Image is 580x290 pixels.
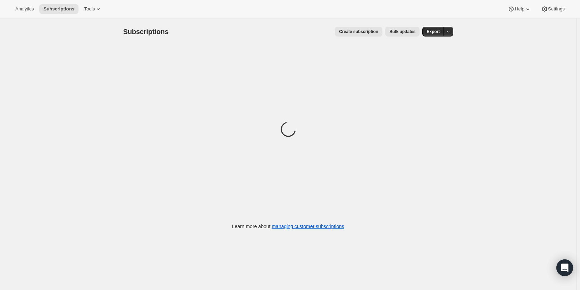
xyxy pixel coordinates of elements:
[15,6,34,12] span: Analytics
[389,29,415,34] span: Bulk updates
[422,27,444,37] button: Export
[84,6,95,12] span: Tools
[504,4,535,14] button: Help
[515,6,524,12] span: Help
[335,27,382,37] button: Create subscription
[80,4,106,14] button: Tools
[43,6,74,12] span: Subscriptions
[385,27,420,37] button: Bulk updates
[548,6,565,12] span: Settings
[556,259,573,276] div: Open Intercom Messenger
[537,4,569,14] button: Settings
[39,4,78,14] button: Subscriptions
[339,29,378,34] span: Create subscription
[232,223,344,230] p: Learn more about
[272,224,344,229] a: managing customer subscriptions
[11,4,38,14] button: Analytics
[426,29,440,34] span: Export
[123,28,169,35] span: Subscriptions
